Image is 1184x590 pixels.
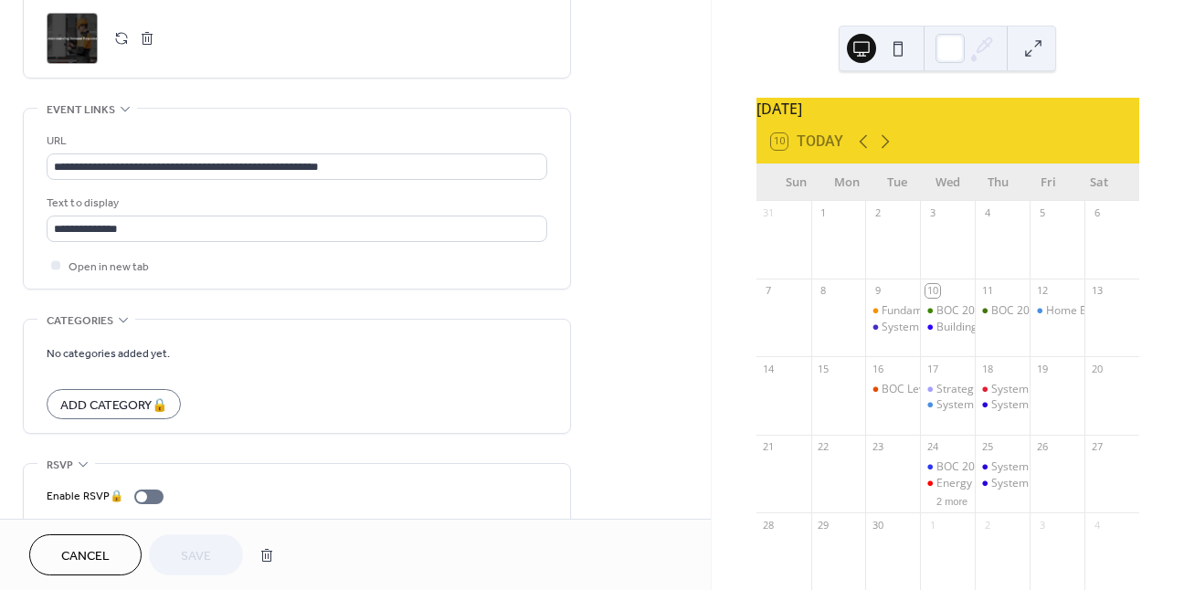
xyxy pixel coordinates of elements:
div: 29 [817,518,830,532]
div: 21 [762,440,776,454]
div: 1 [817,206,830,220]
div: URL [47,132,544,151]
div: System Performance Module Part 2 [865,320,920,335]
div: Strategies to Help Reduce Peak Energy Use [920,382,975,397]
div: 1 [925,518,939,532]
div: 17 [925,362,939,375]
div: 20 [1090,362,1104,375]
button: 2 more [929,492,975,508]
span: Event links [47,100,115,120]
div: 4 [1090,518,1104,532]
div: Text to display [47,194,544,213]
div: ; [47,13,98,64]
div: Fundamentals of Energy Efficient Building Operations - Part 1: Energy Efficiency and Sustainabili... [865,303,920,319]
span: Cancel [61,547,110,566]
div: System Performance Module Part 7 [991,459,1172,475]
div: System Performance Module Part 1 [936,397,1117,413]
div: 19 [1035,362,1049,375]
div: Energy Efficiency and IAQ: When and What to Monitor in a Home [920,476,975,491]
div: 22 [817,440,830,454]
div: Sun [771,164,821,201]
div: 4 [980,206,994,220]
span: Open in new tab [69,258,149,277]
div: 25 [980,440,994,454]
div: BOC 2001B Part 1 - SCOPING YOUR BUILDING FOR OPERATIONAL IMPROVEMENTS [920,459,975,475]
div: Strategies to Help Reduce Peak Energy Use [936,382,1157,397]
div: 5 [1035,206,1049,220]
div: 12 [1035,284,1049,298]
div: Wed [923,164,973,201]
div: 7 [762,284,776,298]
div: 9 [871,284,884,298]
div: 28 [762,518,776,532]
div: System Performance Module Part 4 Webinar [975,397,1030,413]
div: System Performance Module Part 8 [975,476,1030,491]
div: 10 [925,284,939,298]
div: System Performance Module Part 3 Webinar [975,382,1030,397]
span: No categories added yet. [47,344,170,363]
span: RSVP [47,456,73,475]
div: Building Electric-Efficient Tiny Homes: Smarter, Smaller, Sustainable [920,320,975,335]
div: 31 [762,206,776,220]
div: [DATE] [756,98,1139,120]
div: 6 [1090,206,1104,220]
div: 23 [871,440,884,454]
div: 11 [980,284,994,298]
div: 8 [817,284,830,298]
div: 3 [1035,518,1049,532]
div: 16 [871,362,884,375]
div: Fri [1023,164,1073,201]
div: System Performance Module Part 2 [882,320,1062,335]
div: BOC Level I Multifamily 1001A Part 1: Energy Efficient Operation of Multifamily Building HVAC Sys... [865,382,920,397]
div: Mon [821,164,872,201]
div: Home Energy Audits [1046,303,1150,319]
div: 18 [980,362,994,375]
div: 15 [817,362,830,375]
div: 14 [762,362,776,375]
div: 26 [1035,440,1049,454]
div: Home Energy Audits [1030,303,1084,319]
button: Cancel [29,534,142,575]
div: BOC 2001A Part 1 Scoping Your Building for Operational Improvements [920,303,975,319]
div: Tue [872,164,922,201]
div: 2 [871,206,884,220]
div: System Performance Module Part 7 [975,459,1030,475]
div: Thu [973,164,1023,201]
div: 13 [1090,284,1104,298]
span: Categories [47,311,113,331]
div: 27 [1090,440,1104,454]
div: 3 [925,206,939,220]
div: System Performance Module Part 8 [991,476,1172,491]
div: BOC 2001A Part 2 - SCOPING YOUR BUILDING FOR OPERATIONAL IMPROVEMENTS [975,303,1030,319]
div: 24 [925,440,939,454]
div: System Performance Module Part 1 [920,397,975,413]
div: Sat [1074,164,1125,201]
div: 2 [980,518,994,532]
div: 30 [871,518,884,532]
